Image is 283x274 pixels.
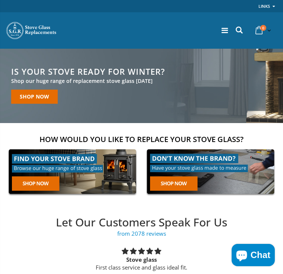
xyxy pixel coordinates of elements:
span: 0 [260,25,266,31]
a: 0 [252,23,273,38]
img: Stove Glass Replacement [6,21,58,40]
div: Stove glass [9,256,274,264]
a: Shop now [11,90,58,104]
img: made-to-measure-cta_2cd95ceb-d519-4648-b0cf-d2d338fdf11f.jpg [144,146,277,197]
h3: Shop our huge range of replacement stove glass [DATE] [11,78,165,85]
p: First class service and glass ideal fit. [9,264,274,271]
img: find-your-brand-cta_9b334d5d-5c94-48ed-825f-d7972bbdebd0.jpg [6,146,139,197]
h2: How would you like to replace your stove glass? [6,134,277,144]
inbox-online-store-chat: Shopify online store chat [229,244,277,268]
a: Menu [222,25,228,35]
h2: Is your stove ready for winter? [11,67,165,75]
a: Links [258,1,270,11]
div: 5 stars [9,246,274,256]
